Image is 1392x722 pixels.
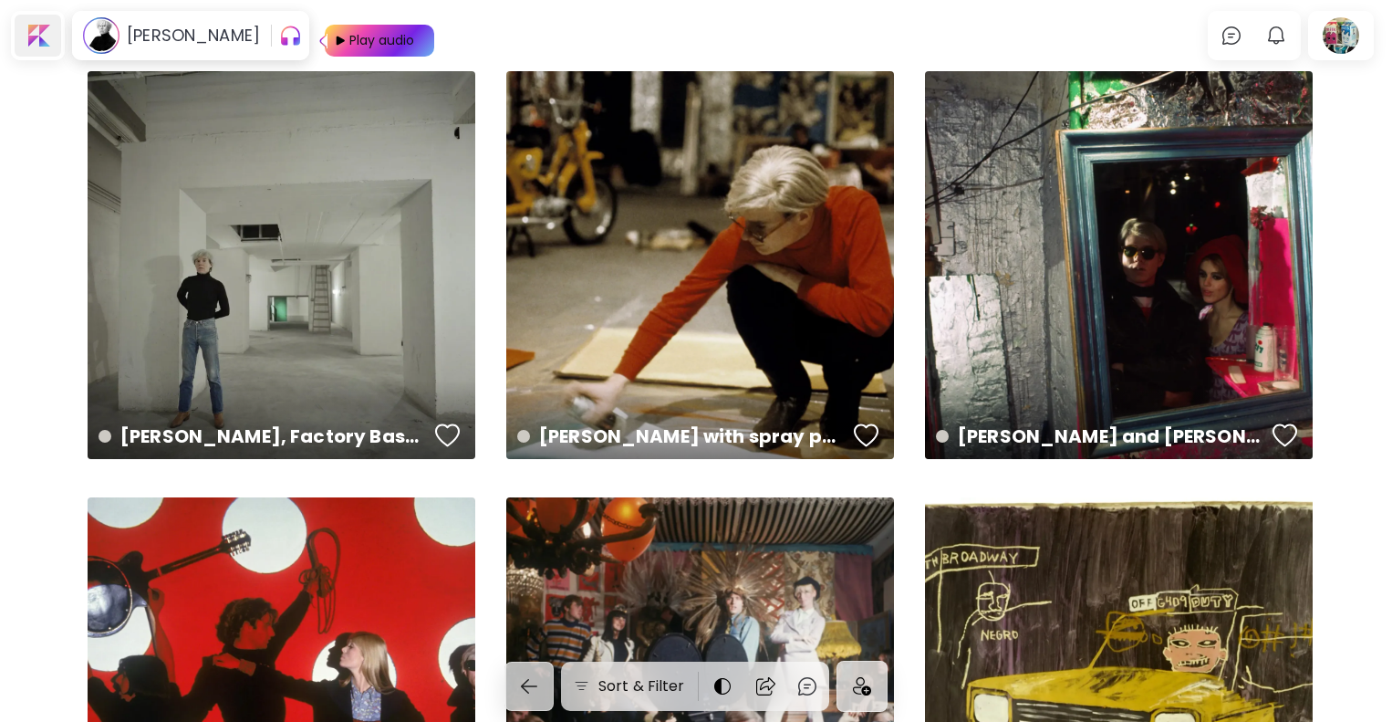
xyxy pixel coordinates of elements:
button: back [504,662,554,711]
button: favorites [1268,417,1303,454]
img: Play [317,25,328,58]
h4: [PERSON_NAME], Factory Basement, [GEOGRAPHIC_DATA] at 34th, [US_STATE] [99,423,429,450]
img: Gradient Icon [279,21,302,50]
button: favorites [431,417,465,454]
button: favorites [849,417,884,454]
button: bellIcon [1261,20,1292,51]
a: back [504,662,561,711]
h6: Sort & Filter [598,675,685,697]
img: bellIcon [1265,25,1287,47]
a: [PERSON_NAME], Factory Basement, [GEOGRAPHIC_DATA] at 34th, [US_STATE]favoriteshttps://cdn.kaleid... [88,71,475,459]
img: back [518,675,540,697]
h6: [PERSON_NAME] [127,25,260,47]
div: Play audio [348,25,416,57]
h4: [PERSON_NAME] and [PERSON_NAME] at the [GEOGRAPHIC_DATA], [GEOGRAPHIC_DATA] 1966 [936,423,1266,450]
img: icon [853,677,871,696]
img: Play [325,25,348,57]
img: chatIcon [796,675,818,697]
img: chatIcon [1221,25,1242,47]
h4: [PERSON_NAME] with spray paint and moped [517,423,847,450]
a: [PERSON_NAME] with spray paint and mopedfavoriteshttps://cdn.kaleido.art/CDN/Artwork/155759/Prima... [506,71,894,459]
a: [PERSON_NAME] and [PERSON_NAME] at the [GEOGRAPHIC_DATA], [GEOGRAPHIC_DATA] 1966favoriteshttps://... [925,71,1313,459]
button: pauseOutline IconGradient Icon [279,21,302,50]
